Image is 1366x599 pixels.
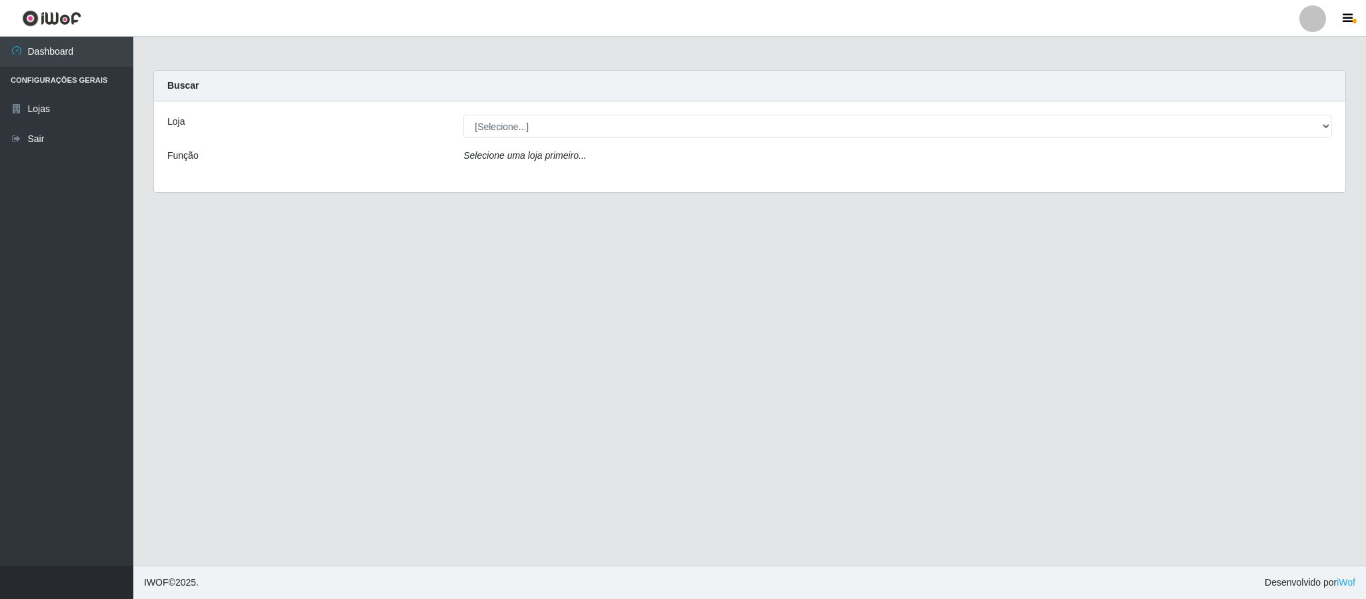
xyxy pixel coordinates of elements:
[1265,576,1355,590] span: Desenvolvido por
[463,150,586,161] i: Selecione uma loja primeiro...
[144,576,199,590] span: © 2025 .
[167,80,199,91] strong: Buscar
[22,10,81,27] img: CoreUI Logo
[167,149,199,163] label: Função
[167,115,185,129] label: Loja
[1337,577,1355,588] a: iWof
[144,577,169,588] span: IWOF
